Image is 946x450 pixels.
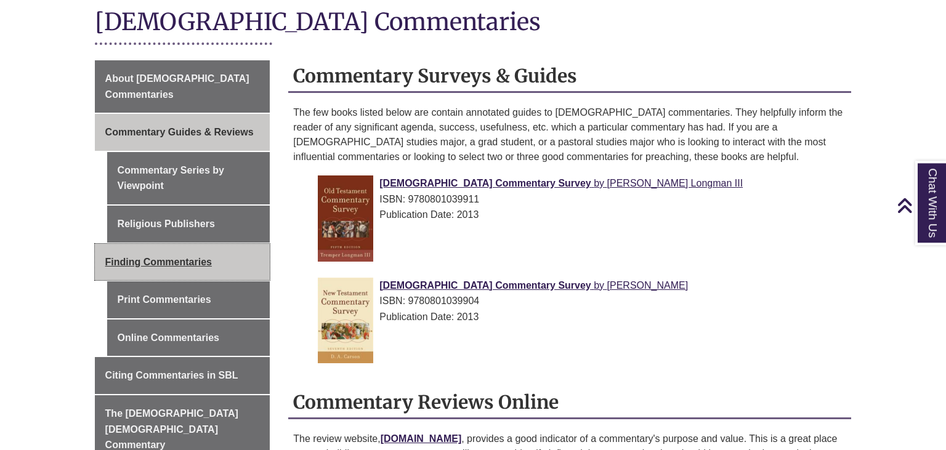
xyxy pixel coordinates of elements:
a: [DEMOGRAPHIC_DATA] Commentary Survey by [PERSON_NAME] [379,280,688,291]
span: The [DEMOGRAPHIC_DATA] [DEMOGRAPHIC_DATA] Commentary [105,408,238,450]
a: [DOMAIN_NAME] [381,433,462,444]
span: by [594,178,604,188]
h1: [DEMOGRAPHIC_DATA] Commentaries [95,7,852,39]
span: Commentary Guides & Reviews [105,127,254,137]
a: [DEMOGRAPHIC_DATA] Commentary Survey by [PERSON_NAME] Longman III [379,178,743,188]
a: Back to Top [897,197,943,214]
span: About [DEMOGRAPHIC_DATA] Commentaries [105,73,249,100]
a: Online Commentaries [107,319,270,356]
a: Commentary Series by Viewpoint [107,152,270,204]
div: ISBN: 9780801039904 [318,293,841,309]
span: by [594,280,604,291]
h2: Commentary Reviews Online [288,387,851,419]
a: Commentary Guides & Reviews [95,114,270,151]
p: The few books listed below are contain annotated guides to [DEMOGRAPHIC_DATA] commentaries. They ... [293,105,846,164]
span: [DEMOGRAPHIC_DATA] Commentary Survey [379,280,591,291]
span: [PERSON_NAME] Longman III [607,178,743,188]
a: Citing Commentaries in SBL [95,357,270,394]
a: About [DEMOGRAPHIC_DATA] Commentaries [95,60,270,113]
div: Publication Date: 2013 [318,207,841,223]
a: Religious Publishers [107,206,270,243]
a: Finding Commentaries [95,244,270,281]
span: Finding Commentaries [105,257,212,267]
a: Print Commentaries [107,281,270,318]
div: ISBN: 9780801039911 [318,191,841,207]
h2: Commentary Surveys & Guides [288,60,851,93]
span: [PERSON_NAME] [607,280,689,291]
div: Publication Date: 2013 [318,309,841,325]
span: Citing Commentaries in SBL [105,370,238,380]
span: [DEMOGRAPHIC_DATA] Commentary Survey [379,178,591,188]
